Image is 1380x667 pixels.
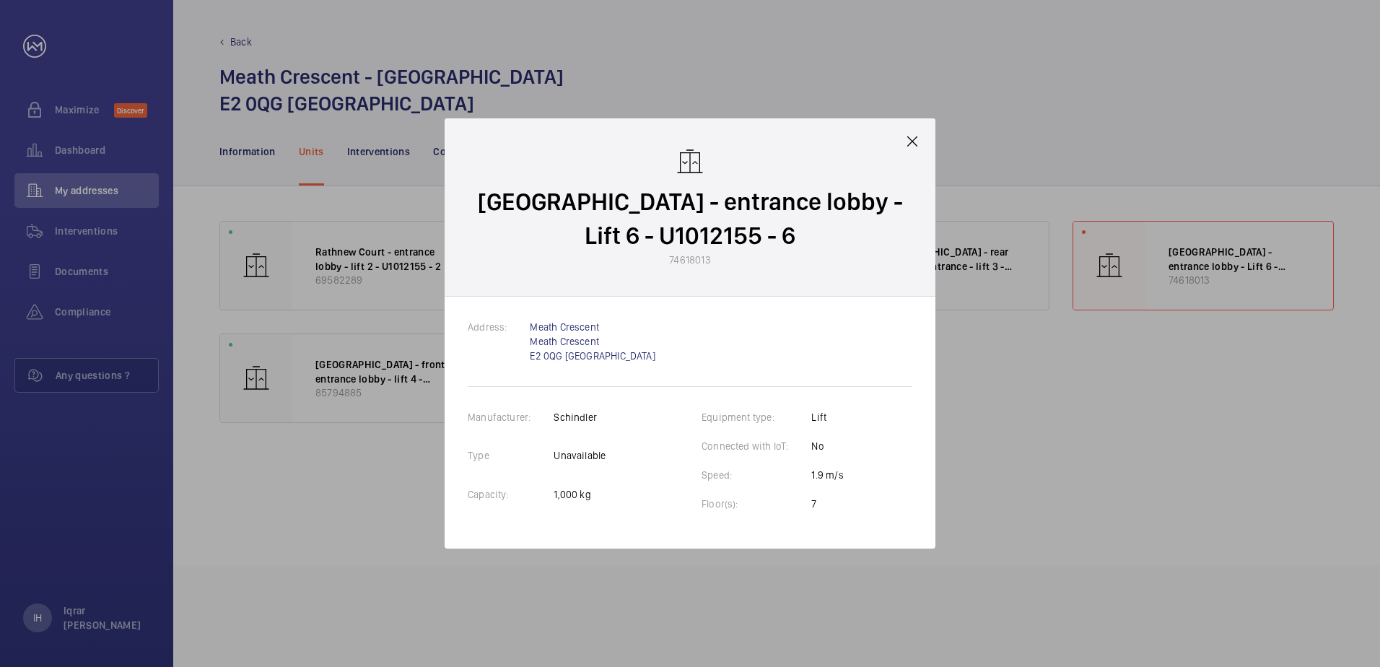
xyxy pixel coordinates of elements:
[530,321,655,362] a: Meath Crescent Meath Crescent E2 0QG [GEOGRAPHIC_DATA]
[702,440,811,452] label: Connected with IoT:
[702,469,755,481] label: Speed:
[669,253,710,267] p: 74618013
[554,487,606,502] p: 1,000 kg
[468,450,512,461] label: Type
[702,498,761,510] label: Floor(s):
[702,411,798,423] label: Equipment type:
[811,439,843,453] p: No
[468,321,530,333] label: Address:
[554,448,606,463] p: Unavailable
[473,185,907,253] p: [GEOGRAPHIC_DATA] - entrance lobby - Lift 6 - U1012155 - 6
[468,411,554,423] label: Manufacturer:
[468,489,532,500] label: Capacity:
[554,410,606,424] p: Schindler
[811,497,843,511] p: 7
[676,147,704,176] img: elevator.svg
[811,410,843,424] p: Lift
[811,468,843,482] p: 1.9 m/s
